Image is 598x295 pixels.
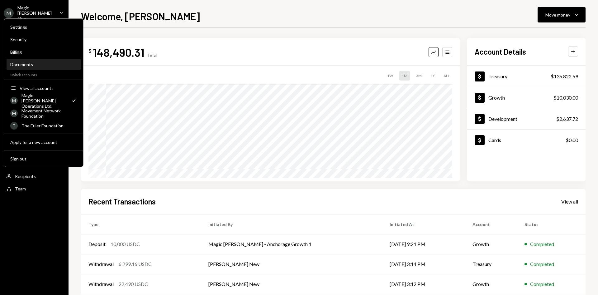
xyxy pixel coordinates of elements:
[10,110,18,117] div: M
[88,280,114,288] div: Withdrawal
[10,49,77,55] div: Billing
[7,153,81,165] button: Sign out
[399,71,410,81] div: 1M
[88,260,114,268] div: Withdrawal
[7,59,81,70] a: Documents
[88,48,92,54] div: $
[382,254,465,274] td: [DATE] 3:14 PM
[465,274,517,294] td: Growth
[566,136,578,144] div: $0.00
[81,214,201,234] th: Type
[93,45,145,59] div: 148,490.31
[201,274,382,294] td: [PERSON_NAME] New
[382,234,465,254] td: [DATE] 9:21 PM
[7,137,81,148] button: Apply for a new account
[488,116,517,122] div: Development
[414,71,424,81] div: 3M
[7,34,81,45] a: Security
[10,62,77,67] div: Documents
[201,214,382,234] th: Initiated By
[7,46,81,57] a: Billing
[111,240,140,248] div: 10,000 USDC
[201,234,382,254] td: Magic [PERSON_NAME] - Anchorage Growth 1
[15,174,36,179] div: Recipients
[467,130,586,150] a: Cards$0.00
[21,123,77,128] div: The Euler Foundation
[119,260,152,268] div: 6,299.16 USDC
[561,198,578,205] a: View all
[20,86,77,91] div: View all accounts
[441,71,452,81] div: ALL
[10,122,18,130] div: T
[465,254,517,274] td: Treasury
[517,214,586,234] th: Status
[488,95,505,101] div: Growth
[382,274,465,294] td: [DATE] 3:12 PM
[7,21,81,32] a: Settings
[10,97,18,104] div: M
[7,120,81,131] a: TThe Euler Foundation
[21,108,77,119] div: Movement Network Foundation
[88,240,106,248] div: Deposit
[17,5,54,21] div: Magic [PERSON_NAME] Ope...
[88,196,156,207] h2: Recent Transactions
[465,214,517,234] th: Account
[7,83,81,94] button: View all accounts
[488,73,507,79] div: Treasury
[10,24,77,30] div: Settings
[467,87,586,108] a: Growth$10,030.00
[4,183,65,194] a: Team
[530,260,554,268] div: Completed
[530,280,554,288] div: Completed
[385,71,396,81] div: 1W
[538,7,586,22] button: Move money
[81,10,200,22] h1: Welcome, [PERSON_NAME]
[556,115,578,123] div: $2,637.72
[465,234,517,254] td: Growth
[10,156,77,161] div: Sign out
[119,280,148,288] div: 22,490 USDC
[467,108,586,129] a: Development$2,637.72
[530,240,554,248] div: Completed
[147,53,157,58] div: Total
[553,94,578,101] div: $10,030.00
[21,93,67,109] div: Magic [PERSON_NAME] Operations Ltd.
[488,137,501,143] div: Cards
[15,186,26,191] div: Team
[382,214,465,234] th: Initiated At
[428,71,437,81] div: 1Y
[4,170,65,182] a: Recipients
[551,73,578,80] div: $135,822.59
[467,66,586,87] a: Treasury$135,822.59
[475,47,526,57] h2: Account Details
[201,254,382,274] td: [PERSON_NAME] New
[10,140,77,145] div: Apply for a new account
[10,37,77,42] div: Security
[4,71,83,77] div: Switch accounts
[7,107,81,119] a: MMovement Network Foundation
[545,12,570,18] div: Move money
[4,8,14,18] div: M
